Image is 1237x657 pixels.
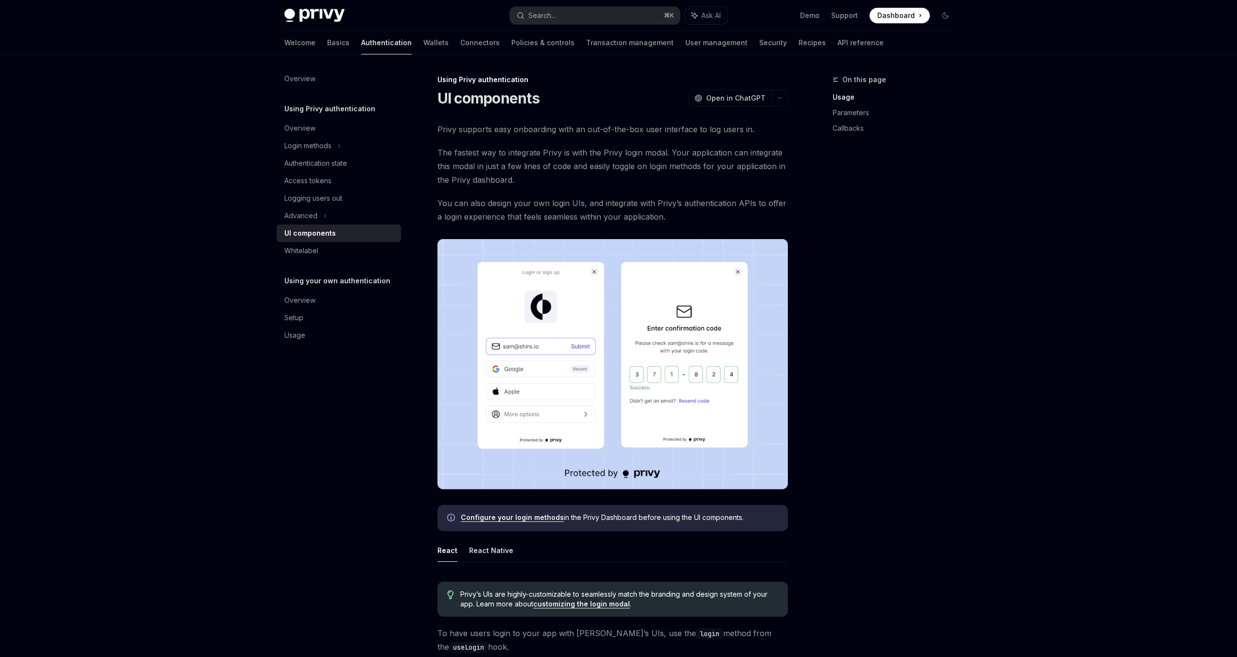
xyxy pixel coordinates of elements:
[447,514,457,523] svg: Info
[664,12,674,19] span: ⌘ K
[938,8,953,23] button: Toggle dark mode
[701,11,721,20] span: Ask AI
[799,31,826,54] a: Recipes
[437,539,457,562] button: React
[837,31,884,54] a: API reference
[469,539,513,562] button: React Native
[759,31,787,54] a: Security
[586,31,674,54] a: Transaction management
[284,103,375,115] h5: Using Privy authentication
[437,196,788,224] span: You can also design your own login UIs, and integrate with Privy’s authentication APIs to offer a...
[284,73,315,85] div: Overview
[460,31,500,54] a: Connectors
[447,590,454,599] svg: Tip
[277,225,401,242] a: UI components
[831,11,858,20] a: Support
[511,31,575,54] a: Policies & controls
[277,155,401,172] a: Authentication state
[833,105,961,121] a: Parameters
[533,600,630,608] a: customizing the login modal
[277,172,401,190] a: Access tokens
[284,140,331,152] div: Login methods
[696,628,723,639] code: login
[685,31,748,54] a: User management
[327,31,349,54] a: Basics
[437,89,540,107] h1: UI components
[284,157,347,169] div: Authentication state
[284,210,317,222] div: Advanced
[460,589,778,609] span: Privy’s UIs are highly-customizable to seamlessly match the branding and design system of your ap...
[833,89,961,105] a: Usage
[833,121,961,136] a: Callbacks
[277,70,401,87] a: Overview
[800,11,819,20] a: Demo
[277,309,401,327] a: Setup
[284,31,315,54] a: Welcome
[361,31,412,54] a: Authentication
[685,7,728,24] button: Ask AI
[437,122,788,136] span: Privy supports easy onboarding with an out-of-the-box user interface to log users in.
[437,626,788,654] span: To have users login to your app with [PERSON_NAME]’s UIs, use the method from the hook.
[437,75,788,85] div: Using Privy authentication
[284,275,390,287] h5: Using your own authentication
[528,10,556,21] div: Search...
[277,242,401,259] a: Whitelabel
[277,190,401,207] a: Logging users out
[437,146,788,187] span: The fastest way to integrate Privy is with the Privy login modal. Your application can integrate ...
[284,9,345,22] img: dark logo
[277,120,401,137] a: Overview
[284,312,303,324] div: Setup
[284,175,331,187] div: Access tokens
[870,8,930,23] a: Dashboard
[284,227,336,239] div: UI components
[706,93,766,103] span: Open in ChatGPT
[461,513,564,522] a: Configure your login methods
[277,292,401,309] a: Overview
[842,74,886,86] span: On this page
[284,245,318,257] div: Whitelabel
[284,122,315,134] div: Overview
[437,239,788,489] img: images/Onboard.png
[877,11,915,20] span: Dashboard
[449,642,488,653] code: useLogin
[284,192,342,204] div: Logging users out
[423,31,449,54] a: Wallets
[277,327,401,344] a: Usage
[688,90,771,106] button: Open in ChatGPT
[284,329,305,341] div: Usage
[461,513,778,522] span: in the Privy Dashboard before using the UI components.
[510,7,680,24] button: Search...⌘K
[284,294,315,306] div: Overview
